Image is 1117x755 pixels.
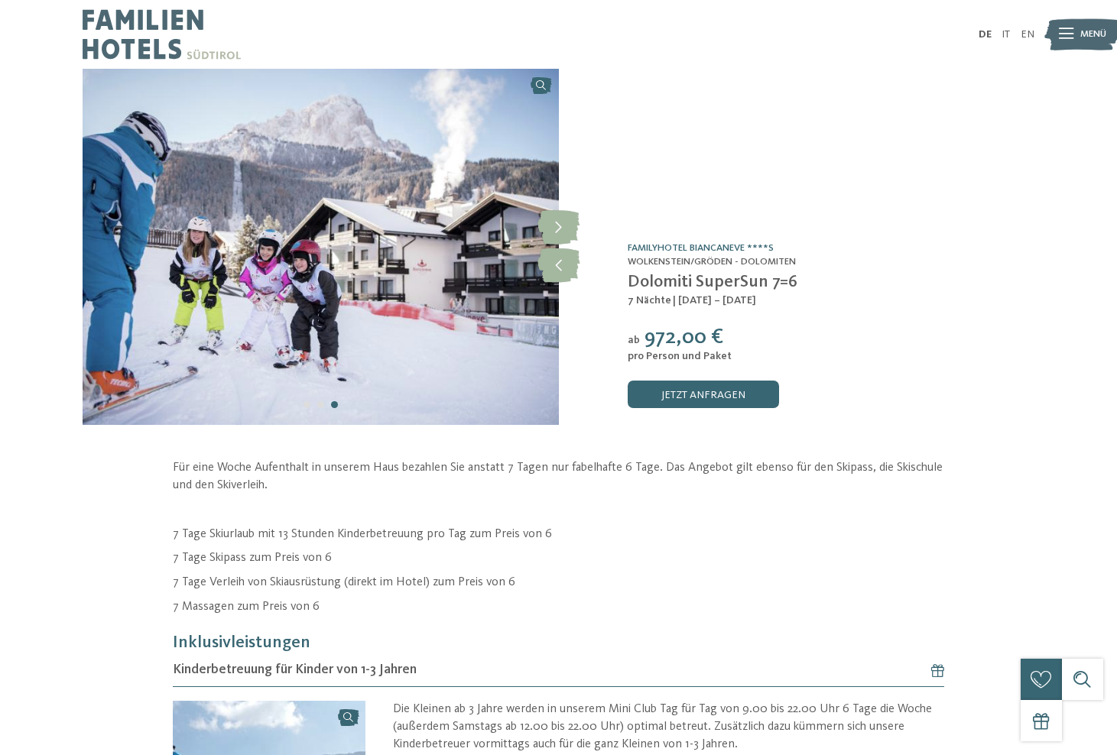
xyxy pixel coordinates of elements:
img: Dolomiti SuperSun 7=6 [83,69,558,425]
a: Familyhotel Biancaneve ****S [628,243,774,253]
a: jetzt anfragen [628,381,779,408]
div: Carousel Page 3 (Current Slide) [331,401,338,408]
span: ab [628,335,640,345]
div: Carousel Pagination [300,397,341,411]
span: Dolomiti SuperSun 7=6 [628,274,797,290]
span: pro Person und Paket [628,351,732,361]
div: Carousel Page 1 [304,401,310,408]
span: Wolkenstein/Gröden - Dolomiten [628,257,796,267]
p: 7 Tage Skiurlaub mit 13 Stunden Kinderbetreuung pro Tag zum Preis von 6 [173,526,944,543]
p: 7 Tage Verleih von Skiausrüstung (direkt im Hotel) zum Preis von 6 [173,574,944,591]
span: 972,00 € [645,327,723,348]
a: DE [979,29,992,40]
span: Menü [1080,28,1106,41]
span: | [DATE] – [DATE] [673,295,756,306]
div: Carousel Page 2 [317,401,324,408]
span: Kinderbetreuung für Kinder von 1-3 Jahren [173,660,417,679]
p: Die Kleinen ab 3 Jahre werden in unserem Mini Club Tag für Tag von 9.00 bis 22.00 Uhr 6 Tage die ... [393,701,944,753]
span: 7 Nächte [628,295,671,306]
a: IT [1002,29,1010,40]
p: 7 Tage Skipass zum Preis von 6 [173,549,944,567]
p: 7 Massagen zum Preis von 6 [173,598,944,616]
span: Inklusivleistungen [173,634,310,651]
p: Für eine Woche Aufenthalt in unserem Haus bezahlen Sie anstatt 7 Tagen nur fabelhafte 6 Tage. Das... [173,459,944,494]
a: EN [1021,29,1034,40]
